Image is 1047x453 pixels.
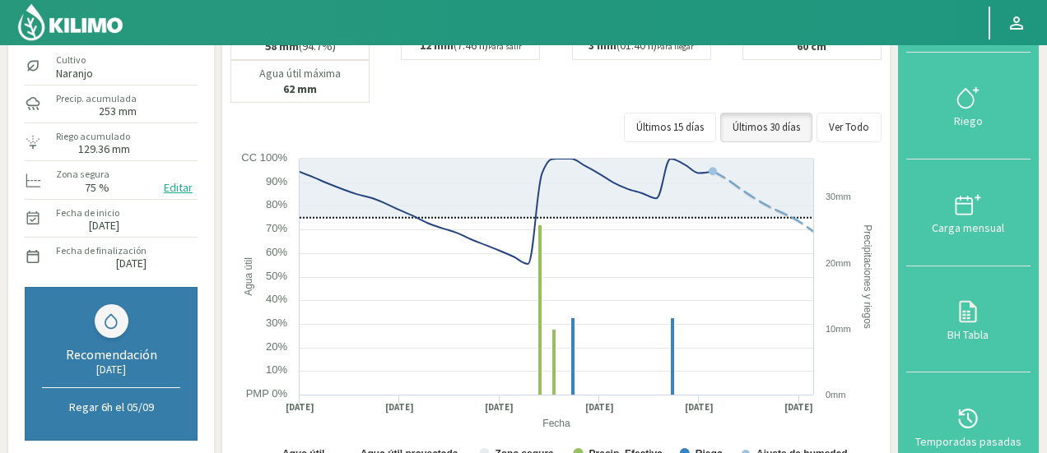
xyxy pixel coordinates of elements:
text: 60% [266,246,287,258]
label: Riego acumulado [56,129,130,144]
text: 70% [266,222,287,234]
b: 12 mm [420,38,454,53]
button: Riego [906,53,1031,159]
button: Últimos 15 días [624,113,716,142]
text: CC 100% [241,151,287,164]
label: Fecha de finalización [56,243,147,258]
text: 10mm [826,324,851,334]
label: Naranjo [56,68,93,79]
div: Recomendación [42,346,180,363]
div: Temporadas pasadas [911,436,1026,447]
text: PMP 0% [246,387,288,400]
text: [DATE] [385,401,414,414]
text: [DATE] [685,401,714,414]
label: 129.36 mm [78,144,130,155]
text: 30mm [826,192,851,201]
div: BH Tabla [911,329,1026,340]
label: Precip. acumulada [56,91,137,106]
text: 0mm [826,390,845,400]
text: 30% [266,317,287,329]
b: 62 mm [283,81,317,96]
label: 253 mm [99,106,137,117]
text: 90% [266,175,287,187]
text: 40% [266,293,287,305]
text: [DATE] [485,401,514,414]
button: Carga mensual [906,159,1031,266]
b: 60 cm [797,39,826,53]
b: 58 mm [265,39,299,53]
b: 3 mm [589,38,617,53]
button: Editar [159,178,198,197]
p: (01:40 h) [589,39,694,53]
p: (7:46 h) [420,39,522,53]
text: [DATE] [784,401,813,414]
text: 50% [266,270,287,282]
p: Regar 6h el 05/09 [42,400,180,414]
small: Para llegar [657,41,694,52]
p: (94.7%) [265,40,336,53]
div: Riego [911,115,1026,127]
text: Fecha [542,418,570,429]
button: Últimos 30 días [720,113,812,142]
label: Fecha de inicio [56,206,119,220]
text: 80% [266,198,287,210]
text: 10% [266,363,287,376]
text: 20% [266,340,287,353]
label: Zona segura [56,167,109,182]
text: Agua útil [243,257,254,296]
label: 75 % [85,183,109,193]
div: [DATE] [42,363,180,377]
div: Carga mensual [911,222,1026,233]
button: Ver Todo [817,113,882,142]
img: Kilimo [16,2,124,42]
button: BH Tabla [906,266,1031,373]
text: Precipitaciones y riegos [862,224,873,329]
small: Para salir [488,41,522,52]
p: Agua útil máxima [259,67,341,80]
text: 20mm [826,258,851,268]
text: [DATE] [286,401,314,414]
label: Cultivo [56,53,93,67]
label: [DATE] [89,220,119,231]
text: [DATE] [585,401,614,414]
label: [DATE] [116,258,147,269]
